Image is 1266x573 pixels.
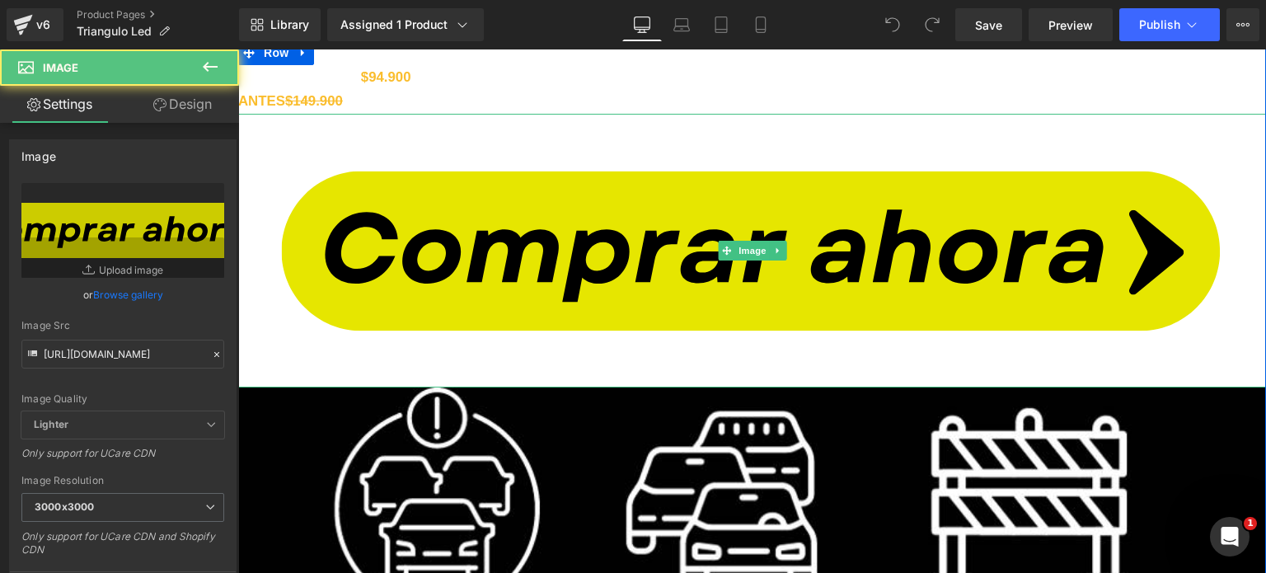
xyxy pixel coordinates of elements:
button: Redo [916,8,949,41]
div: Only support for UCare CDN [21,447,224,471]
button: Publish [1119,8,1220,41]
b: 3000x3000 [35,500,94,513]
button: Undo [876,8,909,41]
a: New Library [239,8,321,41]
span: Publish [1139,18,1180,31]
span: Save [975,16,1002,34]
strike: $149.900 [47,44,105,59]
a: Laptop [662,8,701,41]
div: Image Src [21,320,224,331]
span: Image [43,61,78,74]
div: Image Quality [21,393,224,405]
div: v6 [33,14,54,35]
a: Mobile [741,8,781,41]
button: More [1226,8,1259,41]
span: $94.900 [123,20,173,35]
span: Preview [1048,16,1093,34]
span: Triangulo Led [77,25,152,38]
div: or [21,286,224,303]
iframe: Intercom live chat [1210,517,1250,557]
span: Library [270,17,309,32]
input: Link [21,340,224,369]
a: Design [123,86,242,123]
a: Preview [1029,8,1113,41]
b: Lighter [34,418,68,430]
a: Browse gallery [93,280,163,309]
a: Product Pages [77,8,239,21]
a: Tablet [701,8,741,41]
a: Desktop [622,8,662,41]
div: Only support for UCare CDN and Shopify CDN [21,530,224,567]
a: Expand / Collapse [531,191,548,211]
a: v6 [7,8,63,41]
div: Assigned 1 Product [340,16,471,33]
div: Image [21,140,56,163]
div: Image Resolution [21,475,224,486]
span: 1 [1244,517,1257,530]
span: Image [497,191,532,211]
